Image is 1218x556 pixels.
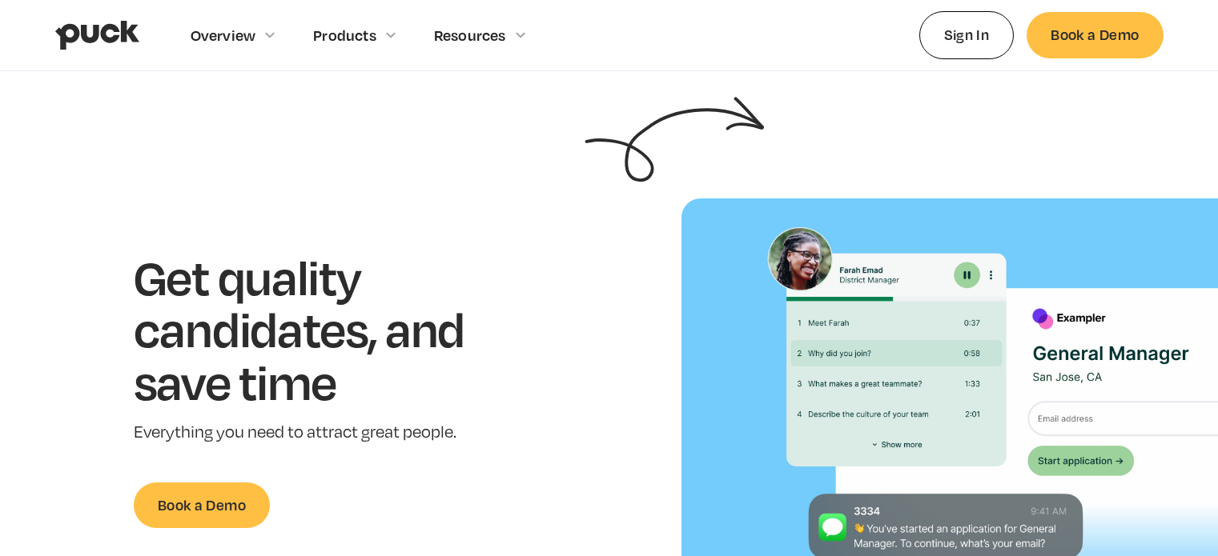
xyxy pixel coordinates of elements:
[1027,12,1163,58] a: Book a Demo
[919,11,1015,58] a: Sign In
[313,26,376,44] div: Products
[134,250,514,408] h1: Get quality candidates, and save time
[434,26,506,44] div: Resources
[134,421,514,444] p: Everything you need to attract great people.
[134,482,270,528] a: Book a Demo
[191,26,256,44] div: Overview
